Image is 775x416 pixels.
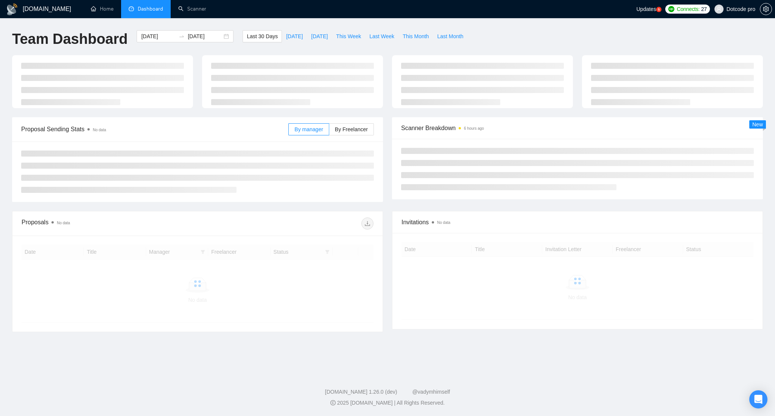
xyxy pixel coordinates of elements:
span: No data [57,221,70,225]
text: 5 [658,8,660,11]
span: No data [93,128,106,132]
button: setting [760,3,772,15]
a: searchScanner [178,6,206,12]
img: logo [6,3,18,16]
button: [DATE] [307,30,332,42]
span: Dashboard [138,6,163,12]
span: By manager [294,126,323,132]
button: This Week [332,30,365,42]
span: [DATE] [311,32,328,40]
span: Last Week [369,32,394,40]
a: [DOMAIN_NAME] 1.26.0 (dev) [325,389,397,395]
span: By Freelancer [335,126,368,132]
input: End date [188,32,222,40]
span: dashboard [129,6,134,11]
div: Open Intercom Messenger [749,390,767,408]
span: 27 [701,5,707,13]
img: upwork-logo.png [668,6,674,12]
button: This Month [398,30,433,42]
span: New [752,121,763,127]
input: Start date [141,32,176,40]
span: Last Month [437,32,463,40]
div: Proposals [22,217,198,230]
button: Last Month [433,30,467,42]
span: Connects: [677,5,699,13]
button: [DATE] [282,30,307,42]
span: Proposal Sending Stats [21,124,288,134]
div: 2025 [DOMAIN_NAME] | All Rights Reserved. [6,399,769,407]
span: setting [760,6,772,12]
span: user [716,6,722,12]
span: Updates [636,6,656,12]
span: No data [437,220,450,225]
button: Last 30 Days [243,30,282,42]
span: swap-right [179,33,185,39]
a: 5 [656,7,661,12]
span: Scanner Breakdown [401,123,754,133]
a: @vadymhimself [412,389,450,395]
button: Last Week [365,30,398,42]
a: setting [760,6,772,12]
span: copyright [330,400,336,405]
span: This Week [336,32,361,40]
span: Last 30 Days [247,32,278,40]
h1: Team Dashboard [12,30,128,48]
a: homeHome [91,6,114,12]
span: to [179,33,185,39]
time: 6 hours ago [464,126,484,130]
span: This Month [403,32,429,40]
span: [DATE] [286,32,303,40]
span: Invitations [402,217,753,227]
